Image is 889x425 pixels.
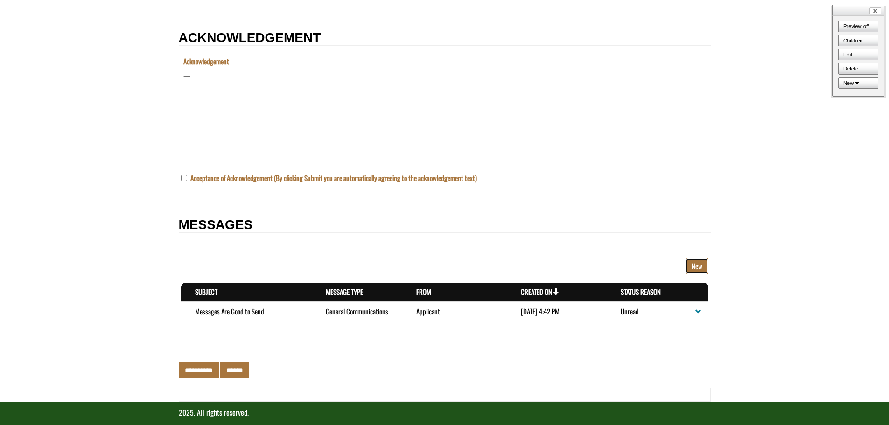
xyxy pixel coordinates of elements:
td: Applicant [402,301,507,321]
a: Created On [521,286,559,297]
button: Delete [839,63,863,74]
label: Acceptance of Acknowledgement (By clicking Submit you are automatically agreeing to the acknowled... [190,173,477,183]
label: Submissions Due Date [2,78,58,88]
span: . All rights reserved. [194,407,249,418]
p: 2025 [179,407,711,418]
fieldset: New Section [179,237,711,341]
button: Edit [839,49,857,60]
a: Message Type [326,286,363,297]
button: Children [839,35,868,46]
td: 8/21/2025 4:42 PM [507,301,607,321]
td: General Communications [312,301,402,321]
a: From [416,286,431,297]
td: Unread [607,301,679,321]
a: Status Reason [621,286,661,297]
td: action menu [679,301,708,321]
a: Messages Are Good to Send [195,306,264,316]
th: Actions [679,283,708,301]
button: New [839,78,863,88]
fieldset: New Section [179,51,711,199]
a: New [686,258,708,274]
td: Messages Are Good to Send [181,301,312,321]
input: Program is a required field. [2,12,450,28]
a: Subject [195,286,217,297]
button: Preview off [839,21,874,31]
h2: MESSAGES [179,218,711,233]
a: Close [869,7,881,14]
div: — [2,14,9,24]
h2: ACKNOWLEDGEMENT [179,31,711,46]
input: Name [2,51,450,68]
time: [DATE] 4:42 PM [521,306,560,316]
button: action menu [693,306,704,317]
textarea: Acknowledgement [2,12,450,58]
label: The name of the custom entity. [2,39,21,49]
